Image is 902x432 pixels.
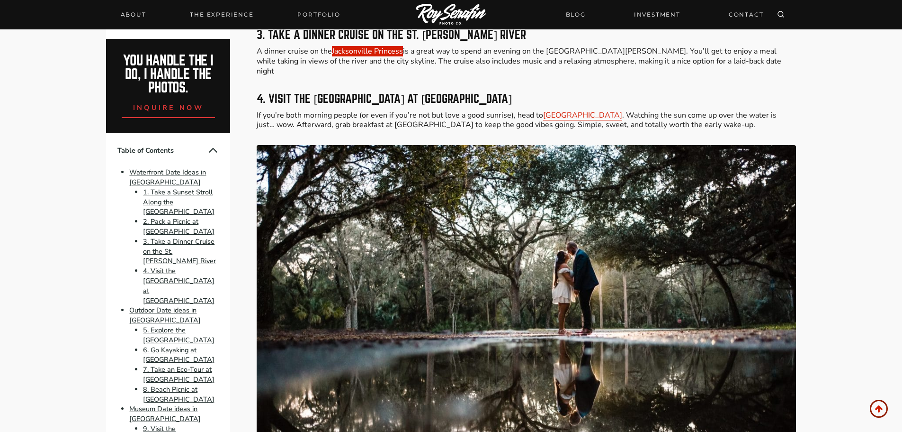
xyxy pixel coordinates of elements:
[870,400,888,418] a: Scroll to top
[257,46,795,76] p: A dinner cruise on the is a great way to spend an evening on the [GEOGRAPHIC_DATA][PERSON_NAME]. ...
[332,46,403,56] a: Jacksonville Princess
[143,266,214,305] a: 4. Visit the [GEOGRAPHIC_DATA] at [GEOGRAPHIC_DATA]
[560,6,591,23] a: BLOG
[115,8,152,21] a: About
[117,146,207,156] span: Table of Contents
[122,95,215,118] a: inquire now
[133,103,204,112] span: inquire now
[115,8,346,21] nav: Primary Navigation
[257,110,795,130] p: If you’re both morning people (or even if you’re not but love a good sunrise), head to . Watching...
[628,6,686,23] a: INVESTMENT
[143,365,214,384] a: 7. Take an Eco-Tour at [GEOGRAPHIC_DATA]
[257,93,795,105] h3: 4. Visit the [GEOGRAPHIC_DATA] at [GEOGRAPHIC_DATA]
[143,385,214,404] a: 8. Beach Picnic at [GEOGRAPHIC_DATA]
[207,145,219,156] button: Collapse Table of Contents
[129,404,201,424] a: Museum Date ideas in [GEOGRAPHIC_DATA]
[543,110,622,120] a: [GEOGRAPHIC_DATA]
[116,54,220,95] h2: You handle the i do, I handle the photos.
[257,29,795,41] h3: 3. Take a Dinner Cruise on the St. [PERSON_NAME] River
[774,8,787,21] button: View Search Form
[143,345,214,365] a: 6. Go Kayaking at [GEOGRAPHIC_DATA]
[143,187,214,217] a: 1. Take a Sunset Stroll Along the [GEOGRAPHIC_DATA]
[184,8,259,21] a: THE EXPERIENCE
[560,6,769,23] nav: Secondary Navigation
[143,237,216,266] a: 3. Take a Dinner Cruise on the St. [PERSON_NAME] River
[143,217,214,236] a: 2. Pack a Picnic at [GEOGRAPHIC_DATA]
[129,167,206,187] a: Waterfront Date Ideas in [GEOGRAPHIC_DATA]
[292,8,346,21] a: Portfolio
[723,6,769,23] a: CONTACT
[143,325,214,345] a: 5. Explore the [GEOGRAPHIC_DATA]
[416,4,486,26] img: Logo of Roy Serafin Photo Co., featuring stylized text in white on a light background, representi...
[129,306,201,325] a: Outdoor Date ideas in [GEOGRAPHIC_DATA]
